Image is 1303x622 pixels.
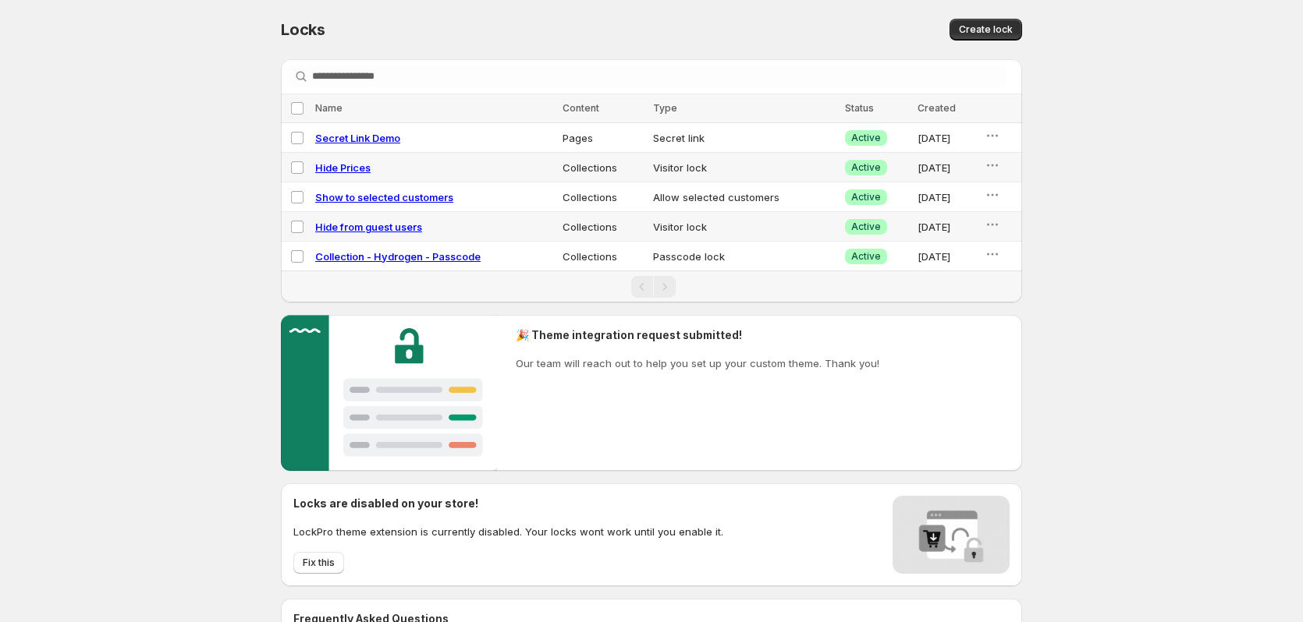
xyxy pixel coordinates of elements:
[851,250,881,263] span: Active
[851,161,881,174] span: Active
[648,153,840,182] td: Visitor lock
[315,132,400,144] a: Secret Link Demo
[293,552,344,574] button: Fix this
[913,153,980,182] td: [DATE]
[281,270,1022,302] nav: Pagination
[293,524,723,539] p: LockPro theme extension is currently disabled. Your locks wont work until you enable it.
[653,102,677,114] span: Type
[918,102,956,114] span: Created
[648,123,840,153] td: Secret link
[558,182,648,212] td: Collections
[315,221,422,233] a: Hide from guest users
[315,161,371,174] a: Hide Prices
[558,123,648,153] td: Pages
[913,182,980,212] td: [DATE]
[516,355,879,371] p: Our team will reach out to help you set up your custom theme. Thank you!
[959,23,1013,36] span: Create lock
[293,496,723,511] h2: Locks are disabled on your store!
[315,102,343,114] span: Name
[851,221,881,233] span: Active
[913,123,980,153] td: [DATE]
[851,191,881,203] span: Active
[315,191,453,203] a: Show to selected customers
[648,182,840,212] td: Allow selected customers
[558,212,648,242] td: Collections
[303,557,335,569] span: Fix this
[950,19,1022,41] button: Create lock
[648,242,840,271] td: Passcode lock
[281,20,325,39] span: Locks
[851,132,881,144] span: Active
[281,315,497,471] img: Customer support
[913,212,980,242] td: [DATE]
[648,212,840,242] td: Visitor lock
[558,242,648,271] td: Collections
[516,327,879,343] h2: 🎉 Theme integration request submitted!
[893,496,1010,574] img: Locks disabled
[563,102,599,114] span: Content
[913,242,980,271] td: [DATE]
[558,153,648,182] td: Collections
[315,250,481,263] a: Collection - Hydrogen - Passcode
[845,102,874,114] span: Status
